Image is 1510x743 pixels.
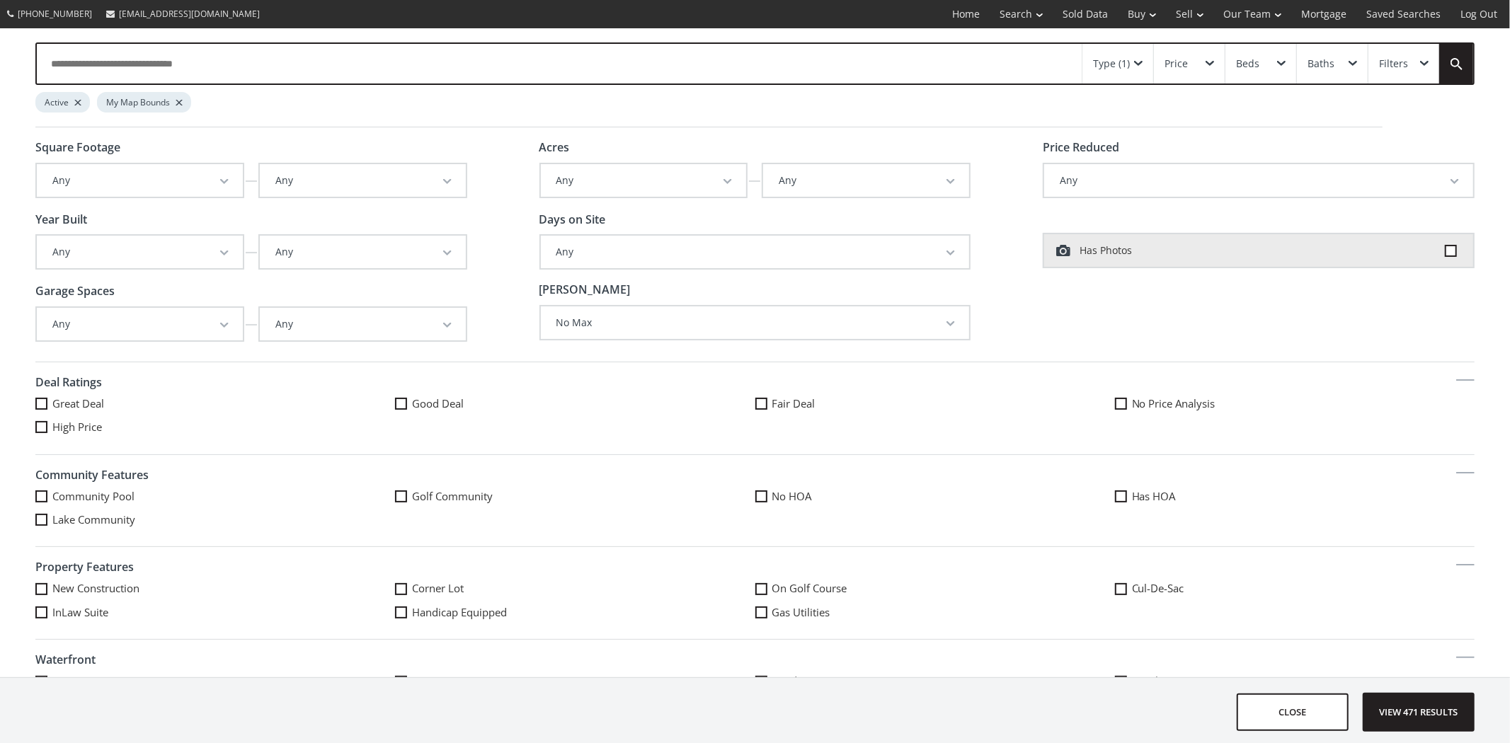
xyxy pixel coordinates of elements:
[35,214,467,226] h4: Year Built
[539,284,971,296] h4: [PERSON_NAME]
[35,369,1475,396] h4: Deal Ratings
[1367,693,1470,731] span: View 471 results
[539,214,971,226] h4: Days on Site
[395,396,755,411] label: Good Deal
[1363,693,1475,732] button: View 471 results
[260,308,466,340] button: Any
[35,420,395,434] label: High Price
[763,164,969,197] button: Any
[35,554,1475,581] h4: Property Features
[539,142,971,154] h4: Acres
[18,8,92,20] span: [PHONE_NUMBER]
[1165,59,1188,69] div: Price
[395,581,755,596] label: Corner Lot
[260,164,466,197] button: Any
[1043,233,1475,268] label: Has Photos
[37,236,243,268] button: Any
[1237,693,1349,731] button: close
[395,605,755,620] label: Handicap Equipped
[35,647,1475,674] h4: Waterfront
[395,489,755,504] label: Golf Community
[260,236,466,268] button: Any
[395,674,755,689] label: Water front
[35,489,395,504] label: Community Pool
[35,512,395,527] label: Lake Community
[755,489,1115,504] label: No HOA
[541,236,970,268] button: Any
[35,581,395,596] label: New Construction
[37,308,243,340] button: Any
[35,674,395,689] label: Water Access
[1115,396,1475,411] label: No Price Analysis
[1044,164,1473,197] button: Any
[119,8,260,20] span: [EMAIL_ADDRESS][DOMAIN_NAME]
[1093,59,1130,69] div: Type (1)
[35,462,1475,489] h4: Community Features
[99,1,267,27] a: [EMAIL_ADDRESS][DOMAIN_NAME]
[1308,59,1334,69] div: Baths
[755,396,1115,411] label: Fair Deal
[35,285,467,298] h4: Garage Spaces
[755,605,1115,620] label: Gas Utilities
[1043,142,1475,154] h4: Price Reduced
[35,396,395,411] label: Great Deal
[1236,59,1259,69] div: Beds
[97,92,191,113] div: My Map Bounds
[1115,581,1475,596] label: Cul-De-Sac
[1115,674,1475,689] label: Canal front
[1115,489,1475,504] label: Has HOA
[35,605,395,620] label: InLaw Suite
[35,142,467,154] h4: Square Footage
[37,164,243,197] button: Any
[755,674,1115,689] label: Pond front
[35,92,90,113] div: Active
[541,164,747,197] button: Any
[1379,59,1408,69] div: Filters
[755,581,1115,596] label: On Golf Course
[541,306,970,339] button: No Max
